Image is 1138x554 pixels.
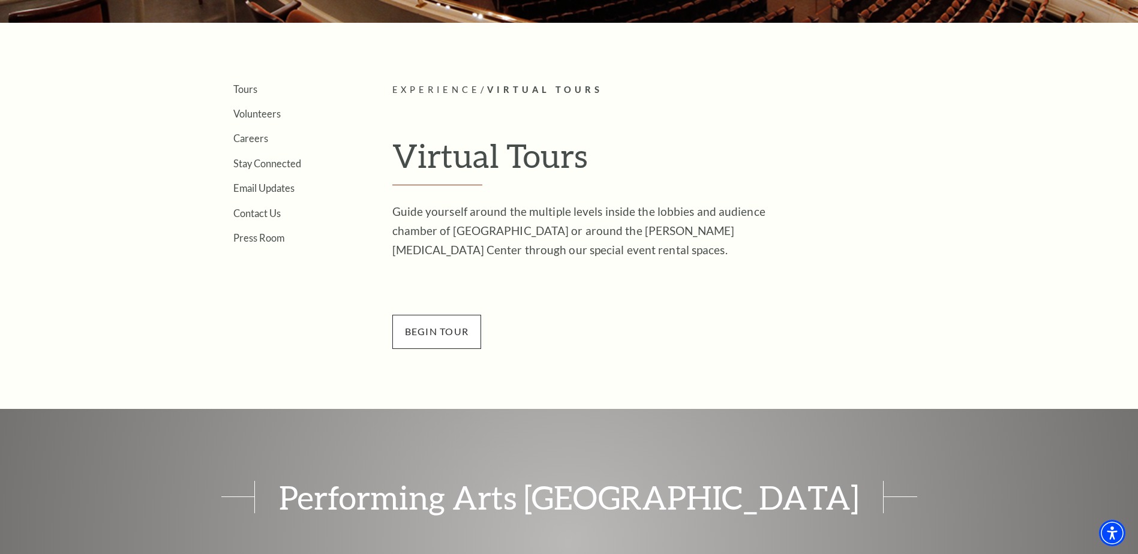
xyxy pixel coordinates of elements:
a: Careers [233,133,268,144]
p: / [392,83,941,98]
h1: Virtual Tours [392,136,941,185]
p: Guide yourself around the multiple levels inside the lobbies and audience chamber of [GEOGRAPHIC_... [392,202,782,260]
span: BEGin Tour [392,315,482,348]
span: Performing Arts [GEOGRAPHIC_DATA] [254,481,884,513]
a: Stay Connected [233,158,301,169]
a: BEGin Tour - open in a new tab [392,324,482,338]
a: Contact Us [233,207,281,219]
a: Press Room [233,232,284,243]
a: Email Updates [233,182,295,194]
a: Volunteers [233,108,281,119]
span: Experience [392,85,481,95]
div: Accessibility Menu [1099,520,1125,546]
a: Tours [233,83,257,95]
span: Virtual Tours [487,85,603,95]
